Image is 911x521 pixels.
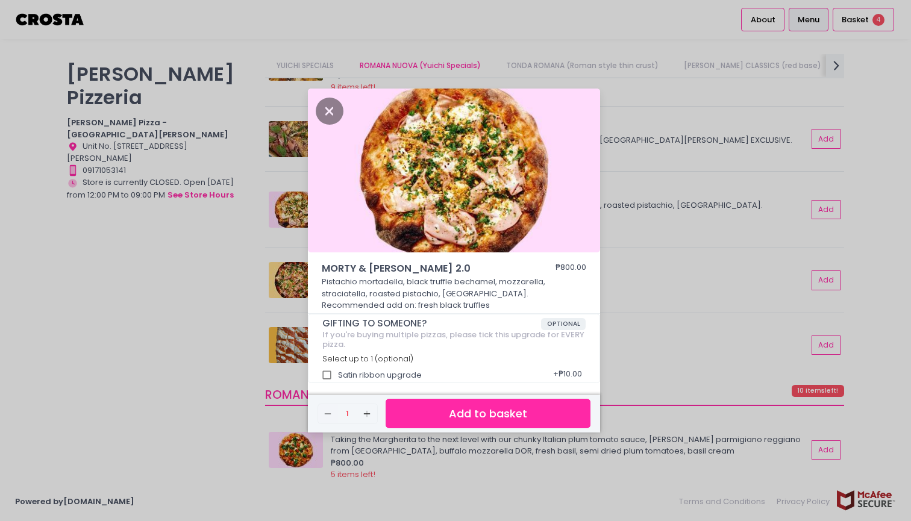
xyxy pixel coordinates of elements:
[386,399,590,428] button: Add to basket
[322,330,586,349] div: If you're buying multiple pizzas, please tick this upgrade for EVERY pizza.
[322,261,521,276] span: MORTY & [PERSON_NAME] 2.0
[322,276,587,311] p: Pistachio mortadella, black truffle bechamel, mozzarella, straciatella, roasted pistachio, [GEOGR...
[322,318,541,329] span: GIFTING TO SOMEONE?
[556,261,586,276] div: ₱800.00
[541,318,586,330] span: OPTIONAL
[549,364,586,387] div: + ₱10.00
[316,104,343,116] button: Close
[308,89,600,252] img: MORTY & ELLA 2.0
[322,354,413,364] span: Select up to 1 (optional)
